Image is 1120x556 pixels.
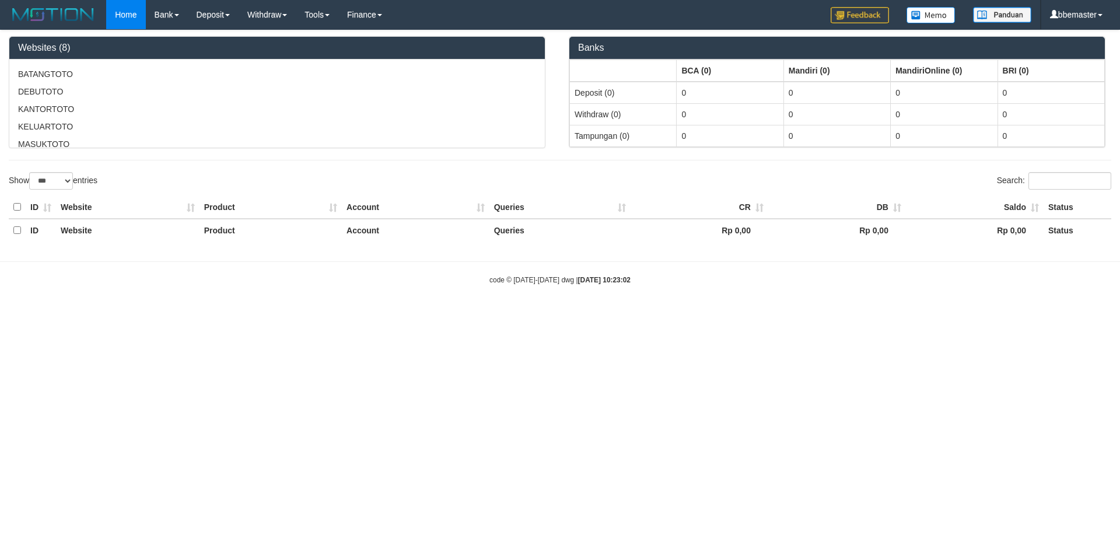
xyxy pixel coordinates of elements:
img: MOTION_logo.png [9,6,97,23]
td: 0 [891,82,998,104]
img: Button%20Memo.svg [907,7,956,23]
td: 0 [783,82,890,104]
img: panduan.png [973,7,1031,23]
th: Group: activate to sort column ascending [891,60,998,82]
td: 0 [998,103,1104,125]
td: 0 [783,125,890,146]
th: Group: activate to sort column ascending [783,60,890,82]
p: DEBUTOTO [18,86,536,97]
td: 0 [998,125,1104,146]
p: MASUKTOTO [18,138,536,150]
label: Search: [997,172,1111,190]
th: Group: activate to sort column ascending [677,60,783,82]
th: Saldo [906,196,1044,219]
td: 0 [677,125,783,146]
td: Withdraw (0) [570,103,677,125]
td: 0 [891,103,998,125]
th: Website [56,196,199,219]
td: Deposit (0) [570,82,677,104]
th: Group: activate to sort column ascending [998,60,1104,82]
p: KELUARTOTO [18,121,536,132]
th: ID [26,196,56,219]
th: Product [199,219,342,242]
select: Showentries [29,172,73,190]
th: Status [1044,196,1111,219]
small: code © [DATE]-[DATE] dwg | [489,276,631,284]
th: Account [342,219,489,242]
th: Status [1044,219,1111,242]
th: ID [26,219,56,242]
p: KANTORTOTO [18,103,536,115]
h3: Websites (8) [18,43,536,53]
th: Rp 0,00 [631,219,768,242]
th: Product [199,196,342,219]
td: 0 [783,103,890,125]
th: Rp 0,00 [768,219,906,242]
td: 0 [891,125,998,146]
p: BATANGTOTO [18,68,536,80]
td: 0 [998,82,1104,104]
h3: Banks [578,43,1096,53]
img: Feedback.jpg [831,7,889,23]
th: DB [768,196,906,219]
th: Group: activate to sort column ascending [570,60,677,82]
th: Rp 0,00 [906,219,1044,242]
input: Search: [1028,172,1111,190]
label: Show entries [9,172,97,190]
th: Account [342,196,489,219]
th: Website [56,219,199,242]
strong: [DATE] 10:23:02 [578,276,631,284]
td: 0 [677,82,783,104]
th: Queries [489,196,631,219]
td: 0 [677,103,783,125]
th: CR [631,196,768,219]
th: Queries [489,219,631,242]
td: Tampungan (0) [570,125,677,146]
